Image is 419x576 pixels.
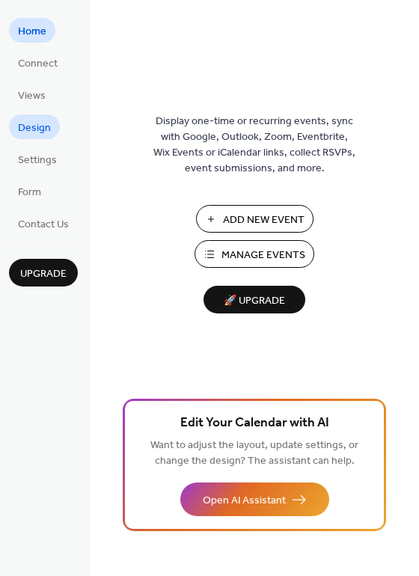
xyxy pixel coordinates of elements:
span: Home [18,24,46,40]
a: Connect [9,50,67,75]
span: Display one-time or recurring events, sync with Google, Outlook, Zoom, Eventbrite, Wix Events or ... [153,114,355,177]
span: Settings [18,153,57,168]
a: Home [9,18,55,43]
button: 🚀 Upgrade [204,286,305,313]
a: Design [9,114,60,139]
span: Add New Event [223,212,305,228]
span: Contact Us [18,217,69,233]
span: Manage Events [221,248,305,263]
span: Design [18,120,51,136]
span: Upgrade [20,266,67,282]
a: Form [9,179,50,203]
span: Want to adjust the layout, update settings, or change the design? The assistant can help. [150,435,358,471]
button: Open AI Assistant [180,482,329,516]
span: Connect [18,56,58,72]
button: Add New Event [196,205,314,233]
a: Contact Us [9,211,78,236]
span: 🚀 Upgrade [212,291,296,311]
a: Settings [9,147,66,171]
span: Edit Your Calendar with AI [180,413,329,434]
span: Views [18,88,46,104]
span: Form [18,185,41,200]
button: Manage Events [195,240,314,268]
a: Views [9,82,55,107]
span: Open AI Assistant [203,493,286,509]
button: Upgrade [9,259,78,287]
